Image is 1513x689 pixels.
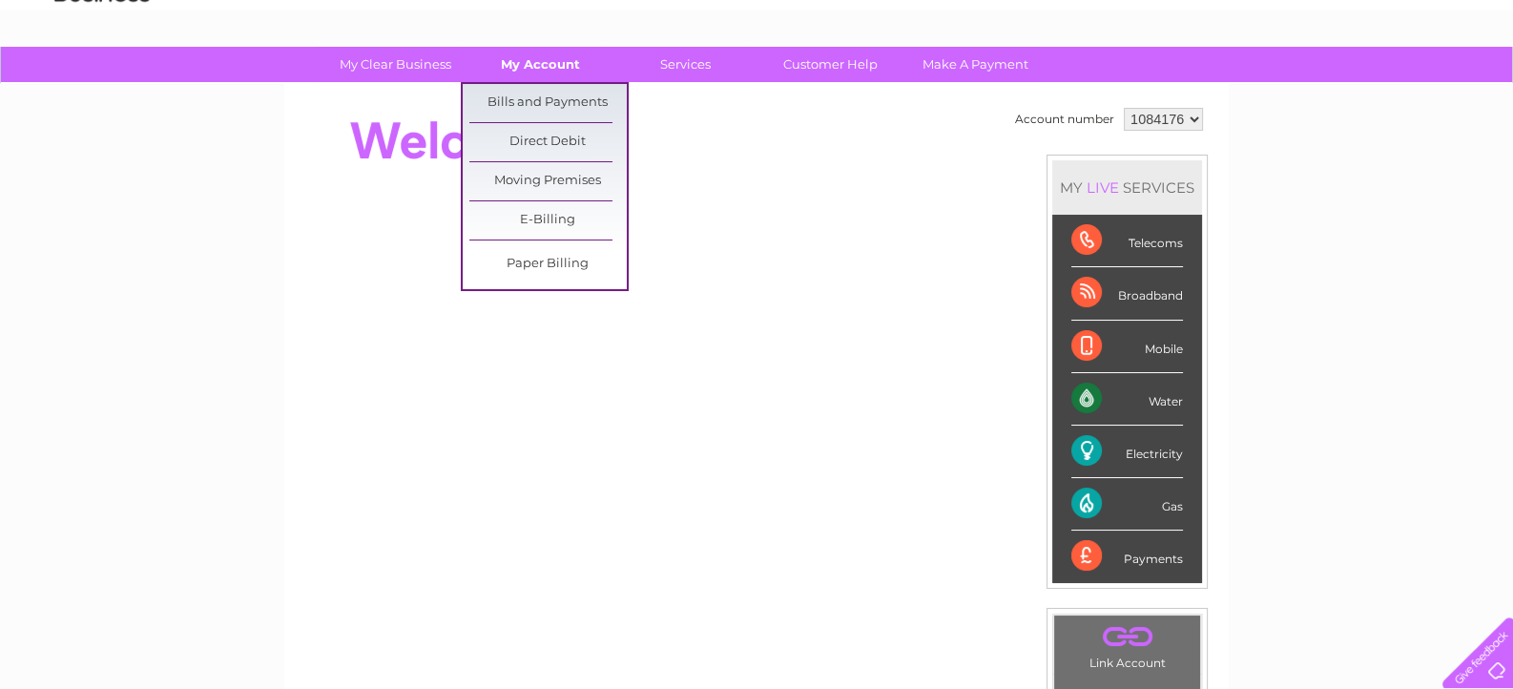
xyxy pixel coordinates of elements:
[469,123,627,161] a: Direct Debit
[1071,373,1183,426] div: Water
[317,47,474,82] a: My Clear Business
[1010,103,1119,136] td: Account number
[469,162,627,200] a: Moving Premises
[1071,531,1183,582] div: Payments
[1225,81,1267,95] a: Energy
[1386,81,1433,95] a: Contact
[1083,178,1123,197] div: LIVE
[1071,321,1183,373] div: Mobile
[1153,10,1285,33] a: 0333 014 3131
[1347,81,1375,95] a: Blog
[1059,620,1195,654] a: .
[1052,160,1202,215] div: MY SERVICES
[897,47,1054,82] a: Make A Payment
[1278,81,1336,95] a: Telecoms
[469,84,627,122] a: Bills and Payments
[1071,215,1183,267] div: Telecoms
[307,10,1209,93] div: Clear Business is a trading name of Verastar Limited (registered in [GEOGRAPHIC_DATA] No. 3667643...
[1450,81,1495,95] a: Log out
[752,47,909,82] a: Customer Help
[1071,426,1183,478] div: Electricity
[1071,267,1183,320] div: Broadband
[1177,81,1213,95] a: Water
[1071,478,1183,531] div: Gas
[469,245,627,283] a: Paper Billing
[469,201,627,240] a: E-Billing
[462,47,619,82] a: My Account
[607,47,764,82] a: Services
[53,50,151,108] img: logo.png
[1053,615,1201,675] td: Link Account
